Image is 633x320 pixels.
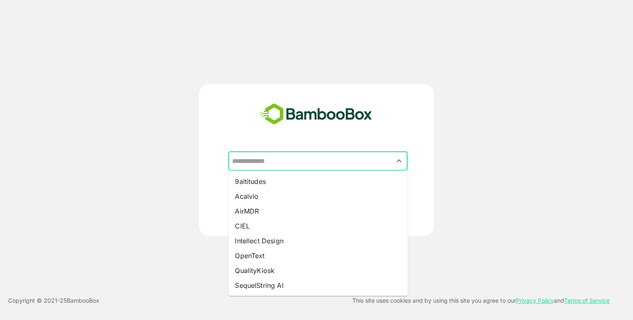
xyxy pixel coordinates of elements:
img: bamboobox [256,101,377,128]
p: Copyright © 2021- 25 BambooBox [8,296,99,306]
li: QualityKiosk [228,263,408,278]
li: SequelString AI [228,278,408,293]
li: CIEL [228,219,408,233]
li: 9altitudes [228,174,408,189]
p: This site uses cookies and by using this site you agree to our and [352,296,610,306]
a: Terms of Service [564,297,610,304]
button: Close [394,155,405,167]
li: Intellect Design [228,233,408,248]
a: Privacy Policy [516,297,554,304]
li: OpenText [228,248,408,263]
li: AirMDR [228,204,408,219]
li: Acalvio [228,189,408,204]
